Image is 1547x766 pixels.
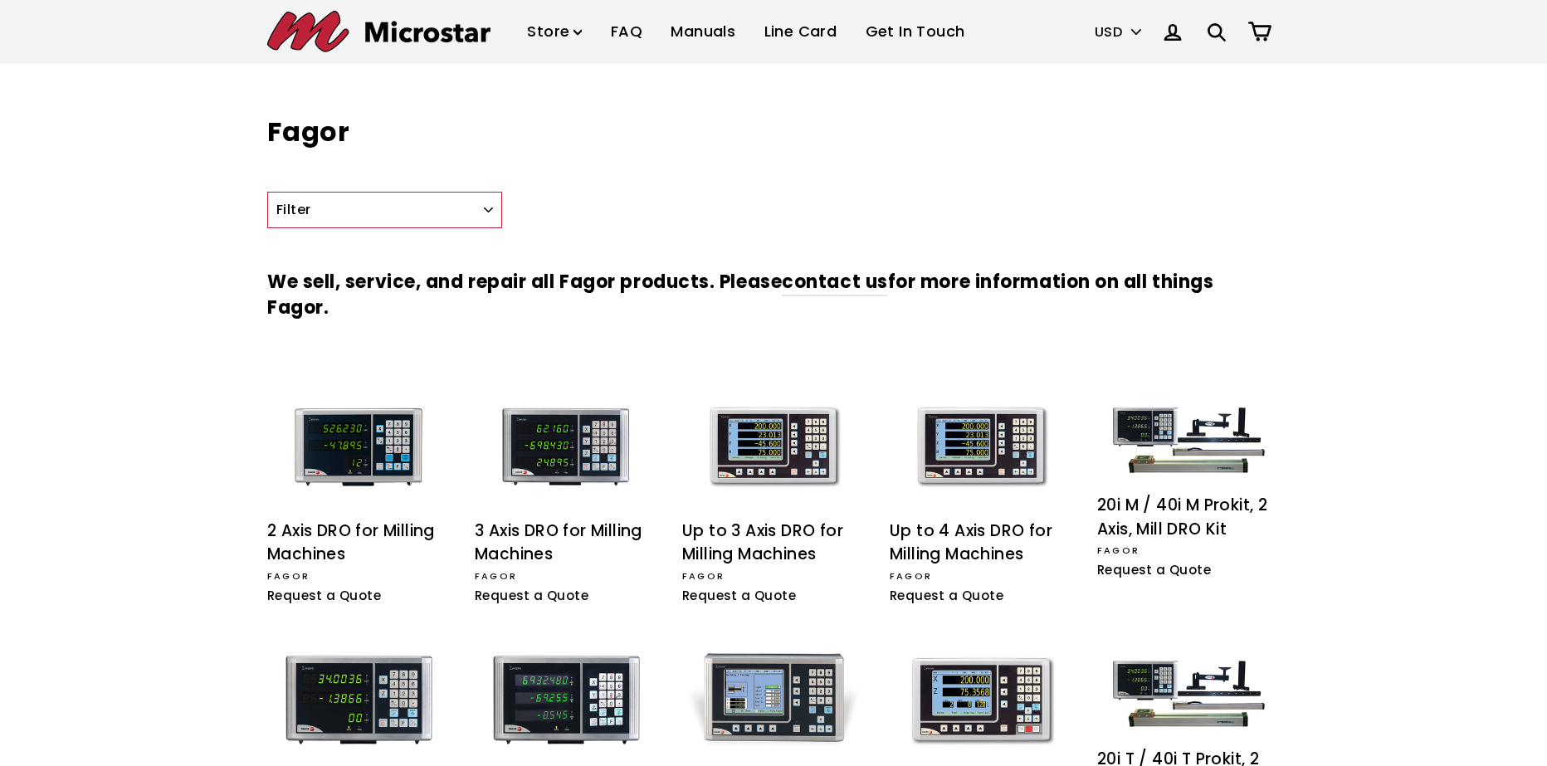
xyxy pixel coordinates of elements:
[475,390,657,610] a: 3 Axis DRO for Milling Machines 3 Axis DRO for Milling Machines Fagor Request a Quote
[1097,494,1280,541] div: 20i M / 40i M Prokit, 2 Axis, Mill DRO Kit
[890,390,1072,610] a: Up to 4 Axis DRO for Milling Machines Up to 4 Axis DRO for Milling Machines Fagor Request a Quote
[475,569,657,584] div: Fagor
[515,7,594,56] a: Store
[687,390,861,505] img: Up to 3 Axis DRO for Milling Machines
[267,390,450,610] a: 2 Axis DRO for Milling Machines 2 Axis DRO for Milling Machines Fagor Request a Quote
[267,114,1280,151] h1: Fagor
[895,643,1068,759] img: Up to 4 Axis DRO for Lathes with CSS
[687,643,861,759] img: Up to 3 Axis DRO for Lathes
[475,520,657,567] div: 3 Axis DRO for Milling Machines
[682,390,865,610] a: Up to 3 Axis DRO for Milling Machines Up to 3 Axis DRO for Milling Machines Fagor Request a Quote
[890,569,1072,584] div: Fagor
[480,390,653,505] img: 3 Axis DRO for Milling Machines
[267,587,381,604] span: Request a Quote
[1097,544,1280,559] div: Fagor
[1102,643,1276,734] img: 20i T / 40i T Prokit, 2 Axis, Lathe DRO Kit
[1097,390,1280,585] a: 20i M / 40i M Prokit, 2 Axis, Mill DRO Kit 20i M / 40i M Prokit, 2 Axis, Mill DRO Kit Fagor Reque...
[1102,390,1276,481] img: 20i M / 40i M Prokit, 2 Axis, Mill DRO Kit
[658,7,748,56] a: Manuals
[682,569,865,584] div: Fagor
[272,643,446,759] img: 2 Axis DRO for Lathes
[267,11,490,52] img: Microstar Electronics
[890,587,1003,604] span: Request a Quote
[782,269,888,296] a: contact us
[272,390,446,505] img: 2 Axis DRO for Milling Machines
[515,7,977,56] ul: Primary
[682,587,796,604] span: Request a Quote
[1097,561,1211,578] span: Request a Quote
[267,569,450,584] div: Fagor
[267,245,1280,346] h3: We sell, service, and repair all Fagor products. Please for more information on all things Fagor.
[895,390,1068,505] img: Up to 4 Axis DRO for Milling Machines
[598,7,655,56] a: FAQ
[267,520,450,567] div: 2 Axis DRO for Milling Machines
[752,7,850,56] a: Line Card
[682,520,865,567] div: Up to 3 Axis DRO for Milling Machines
[853,7,978,56] a: Get In Touch
[475,587,588,604] span: Request a Quote
[890,520,1072,567] div: Up to 4 Axis DRO for Milling Machines
[480,643,653,759] img: 3 Axis DRO for Lathes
